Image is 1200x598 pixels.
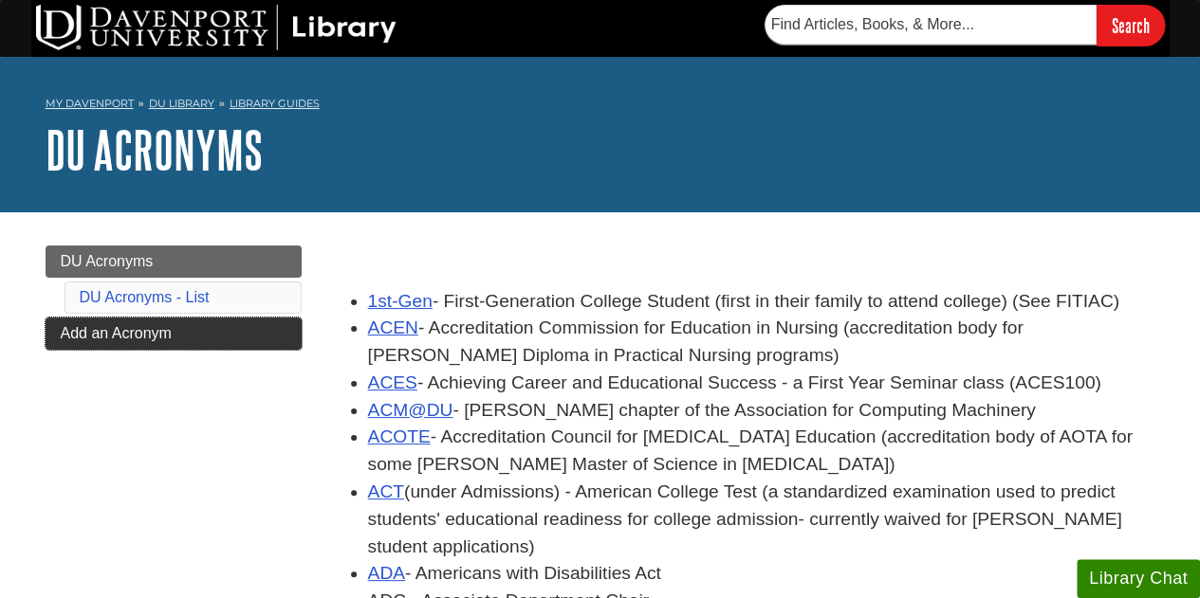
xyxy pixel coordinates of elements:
h1: DU Acronyms [46,121,1155,178]
li: - Accreditation Commission for Education in Nursing (accreditation body for [PERSON_NAME] Diploma... [368,315,1155,370]
a: ACES [368,372,417,392]
div: Guide Pages [46,245,302,350]
a: ACEN [368,317,418,337]
a: DU Library [149,97,214,110]
a: My Davenport [46,96,134,112]
input: Search [1097,5,1165,45]
a: ACM@DU [368,400,453,420]
a: DU Acronyms [46,245,302,278]
li: - Americans with Disabilities Act [368,560,1155,588]
a: ACOTE [368,426,431,446]
a: Library Guides [230,97,320,110]
a: 1st-Gen [368,291,433,311]
li: - Achieving Career and Educational Success - a First Year Seminar class (ACES100) [368,370,1155,397]
button: Library Chat [1077,559,1200,598]
li: - First-Generation College Student (first in their family to attend college) (See FITIAC) [368,288,1155,316]
span: Add an Acronym [61,325,172,341]
li: - Accreditation Council for [MEDICAL_DATA] Education (accreditation body of AOTA for some [PERSON... [368,424,1155,479]
a: ADA [368,563,405,583]
a: ACT [368,481,404,501]
li: (under Admissions) - American College Test (a standardized examination used to predict students' ... [368,479,1155,560]
form: Searches DU Library's articles, books, and more [765,5,1165,45]
a: DU Acronyms - List [80,289,210,305]
li: - [PERSON_NAME] chapter of the Association for Computing Machinery [368,397,1155,425]
nav: breadcrumb [46,91,1155,121]
img: DU Library [36,5,397,50]
a: Add an Acronym [46,317,302,350]
input: Find Articles, Books, & More... [765,5,1097,45]
span: DU Acronyms [61,253,154,269]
